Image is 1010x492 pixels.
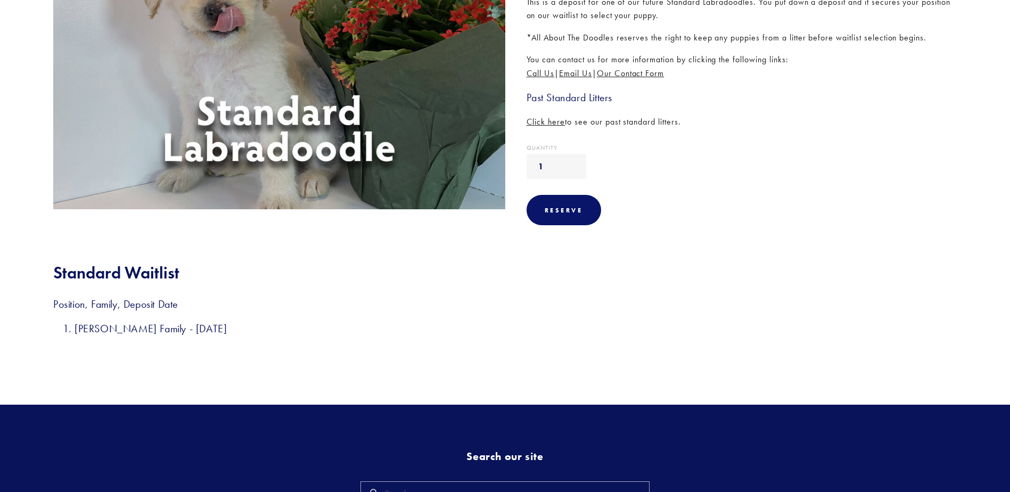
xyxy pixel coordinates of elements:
[53,297,957,311] h3: Position, Family, Deposit Date
[527,117,565,127] a: Click here
[559,68,592,78] a: Email Us
[527,53,957,80] p: You can contact us for more information by clicking the following links: | |
[597,68,664,78] a: Our Contact Form
[545,206,583,214] div: Reserve
[527,115,957,129] p: to see our past standard litters.
[527,154,586,179] input: Quantity
[527,195,601,225] div: Reserve
[527,145,957,151] div: Quantity:
[527,68,555,78] a: Call Us
[466,450,543,463] strong: Search our site
[75,322,957,335] h3: [PERSON_NAME] Family - [DATE]
[53,263,957,283] h2: Standard Waitlist
[527,31,957,45] p: *All About The Doodles reserves the right to keep any puppies from a litter before waitlist selec...
[527,91,957,104] h3: Past Standard Litters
